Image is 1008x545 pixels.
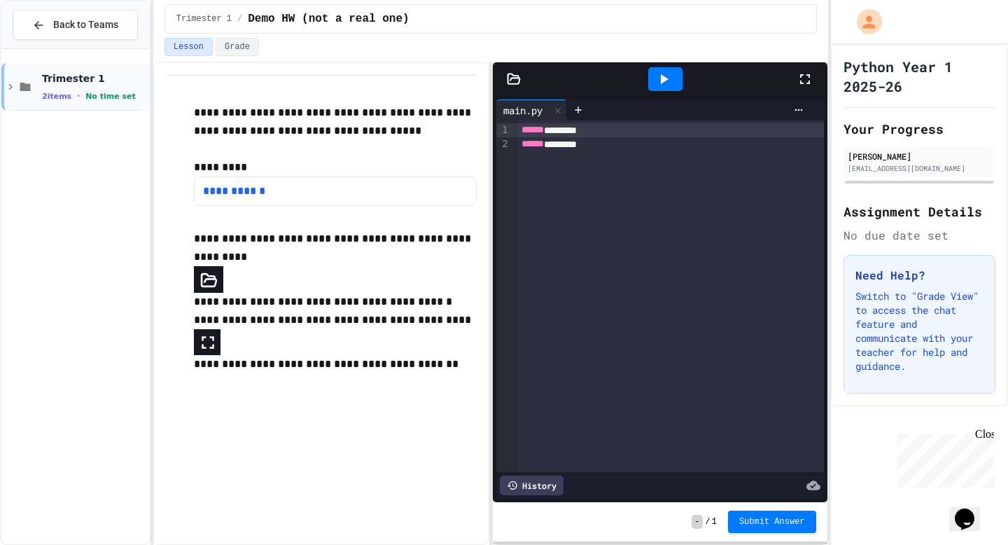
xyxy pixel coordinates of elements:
[42,72,146,85] span: Trimester 1
[216,38,259,56] button: Grade
[848,150,991,163] div: [PERSON_NAME]
[496,137,510,151] div: 2
[500,476,563,495] div: History
[496,99,567,120] div: main.py
[496,123,510,137] div: 1
[855,289,983,373] p: Switch to "Grade View" to access the chat feature and communicate with your teacher for help and ...
[843,202,995,221] h2: Assignment Details
[843,119,995,139] h2: Your Progress
[6,6,97,89] div: Chat with us now!Close
[53,18,118,32] span: Back to Teams
[843,57,995,96] h1: Python Year 1 2025-26
[843,227,995,244] div: No due date set
[848,163,991,174] div: [EMAIL_ADDRESS][DOMAIN_NAME]
[176,13,232,25] span: Trimester 1
[42,92,71,101] span: 2 items
[712,516,717,527] span: 1
[496,103,549,118] div: main.py
[77,90,80,102] span: •
[855,267,983,284] h3: Need Help?
[728,511,816,533] button: Submit Answer
[237,13,242,25] span: /
[692,515,702,529] span: -
[949,489,994,531] iframe: chat widget
[248,11,409,27] span: Demo HW (not a real one)
[842,6,885,38] div: My Account
[13,10,138,40] button: Back to Teams
[164,38,213,56] button: Lesson
[739,516,805,527] span: Submit Answer
[892,428,994,488] iframe: chat widget
[706,516,710,527] span: /
[85,92,136,101] span: No time set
